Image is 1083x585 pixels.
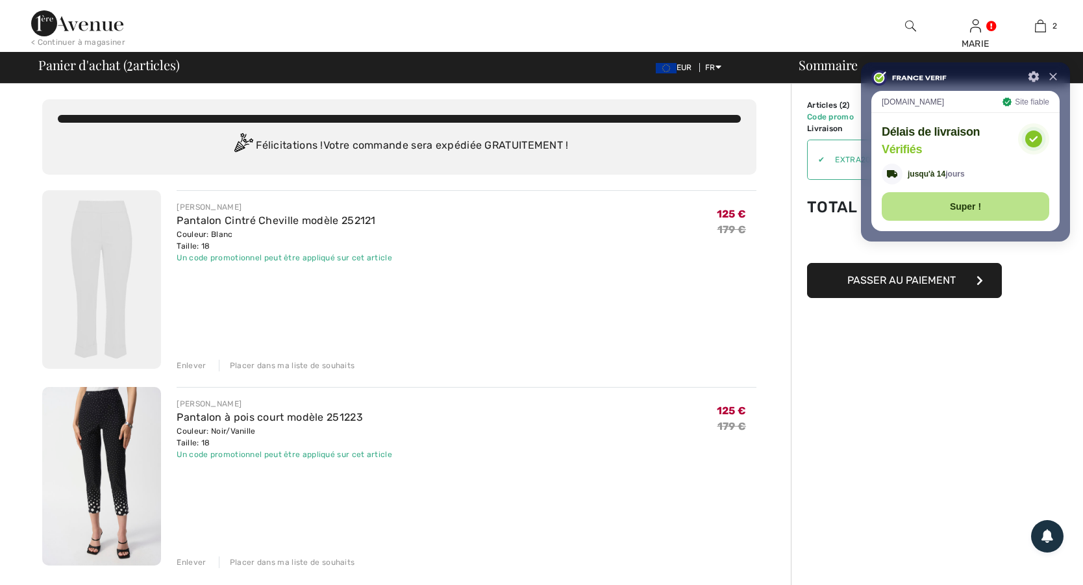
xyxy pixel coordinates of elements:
[177,360,206,371] div: Enlever
[717,208,747,220] span: 125 €
[219,556,355,568] div: Placer dans ma liste de souhaits
[177,252,392,264] div: Un code promotionnel peut être appliqué sur cet article
[807,229,1002,258] iframe: PayPal
[807,99,887,111] td: Articles ( )
[31,10,123,36] img: 1ère Avenue
[42,190,161,369] img: Pantalon Cintré Cheville modèle 252121
[127,55,133,72] span: 2
[705,63,721,72] span: FR
[177,398,392,410] div: [PERSON_NAME]
[177,556,206,568] div: Enlever
[38,58,179,71] span: Panier d'achat ( articles)
[1035,18,1046,34] img: Mon panier
[177,411,363,423] a: Pantalon à pois court modèle 251223
[807,185,887,229] td: Total
[717,405,747,417] span: 125 €
[943,37,1007,51] div: MARIE
[970,18,981,34] img: Mes infos
[847,274,956,286] span: Passer au paiement
[177,229,392,252] div: Couleur: Blanc Taille: 18
[42,387,161,566] img: Pantalon à pois court modèle 251223
[58,133,741,159] div: Félicitations ! Votre commande sera expédiée GRATUITEMENT !
[717,420,747,432] s: 179 €
[717,223,747,236] s: 179 €
[177,449,392,460] div: Un code promotionnel peut être appliqué sur cet article
[808,154,825,166] div: ✔
[807,263,1002,298] button: Passer au paiement
[31,36,125,48] div: < Continuer à magasiner
[783,58,1075,71] div: Sommaire
[905,18,916,34] img: recherche
[807,111,887,123] td: Code promo
[842,101,847,110] span: 2
[656,63,697,72] span: EUR
[970,19,981,32] a: Se connecter
[1008,18,1072,34] a: 2
[230,133,256,159] img: Congratulation2.svg
[656,63,677,73] img: Euro
[219,360,355,371] div: Placer dans ma liste de souhaits
[177,201,392,213] div: [PERSON_NAME]
[177,214,375,227] a: Pantalon Cintré Cheville modèle 252121
[825,140,956,179] input: Code promo
[807,123,887,134] td: Livraison
[177,425,392,449] div: Couleur: Noir/Vanille Taille: 18
[1052,20,1057,32] span: 2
